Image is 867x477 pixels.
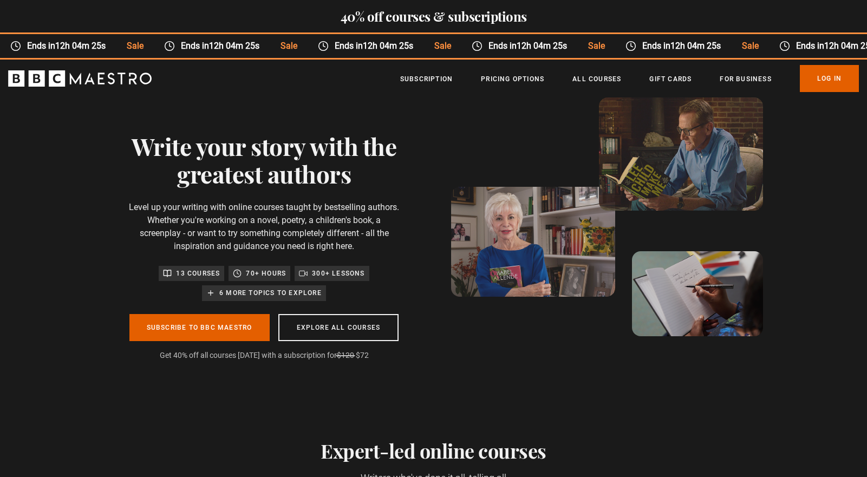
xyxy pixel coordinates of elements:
time: 12h 04m 25s [55,41,106,51]
a: All Courses [572,74,621,84]
p: 300+ lessons [312,268,364,279]
a: Subscription [400,74,453,84]
span: Ends in [483,40,577,53]
span: Sale [270,40,307,53]
span: Ends in [329,40,423,53]
svg: BBC Maestro [8,70,152,87]
a: Gift Cards [649,74,692,84]
span: Ends in [636,40,731,53]
time: 12h 04m 25s [517,41,567,51]
a: Explore all courses [278,314,399,342]
p: Get 40% off all courses [DATE] with a subscription for [126,350,402,361]
p: 6 more topics to explore [219,287,322,298]
a: Pricing Options [481,74,544,84]
time: 12h 04m 25s [363,41,413,51]
span: Ends in [21,40,116,53]
a: Subscribe to BBC Maestro [129,314,270,342]
span: Ends in [175,40,270,53]
span: $120 [337,351,354,360]
span: Sale [731,40,768,53]
span: Sale [423,40,461,53]
span: Sale [116,40,153,53]
nav: Primary [400,65,859,92]
p: Level up your writing with online courses taught by bestselling authors. Whether you're working o... [126,201,402,253]
p: 70+ hours [246,268,286,279]
h2: Expert-led online courses [126,439,741,462]
span: $72 [356,351,369,360]
a: For business [720,74,771,84]
span: Sale [577,40,615,53]
time: 12h 04m 25s [209,41,259,51]
a: Log In [800,65,859,92]
p: 13 courses [176,268,220,279]
time: 12h 04m 25s [670,41,721,51]
h1: Write your story with the greatest authors [126,132,402,188]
